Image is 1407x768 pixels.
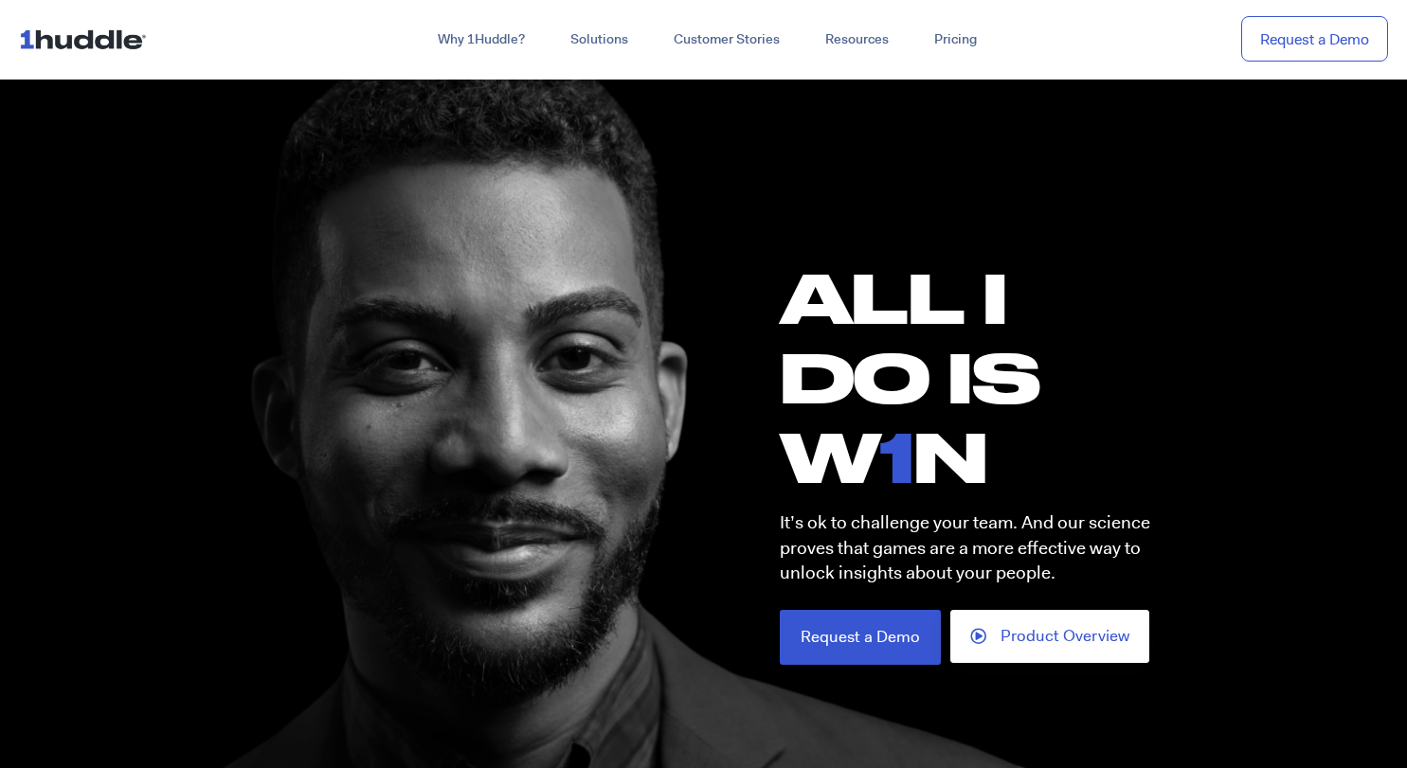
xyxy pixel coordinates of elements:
[950,610,1149,663] a: Product Overview
[1241,16,1388,63] a: Request a Demo
[1001,628,1129,645] span: Product Overview
[548,23,651,57] a: Solutions
[803,23,911,57] a: Resources
[19,21,154,57] img: ...
[780,258,1197,496] h1: ALL I DO IS W N
[780,510,1178,586] p: It’s ok to challenge your team. And our science proves that games are a more effective way to unl...
[415,23,548,57] a: Why 1Huddle?
[801,629,920,645] span: Request a Demo
[879,416,913,496] span: 1
[911,23,1000,57] a: Pricing
[780,610,941,665] a: Request a Demo
[651,23,803,57] a: Customer Stories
